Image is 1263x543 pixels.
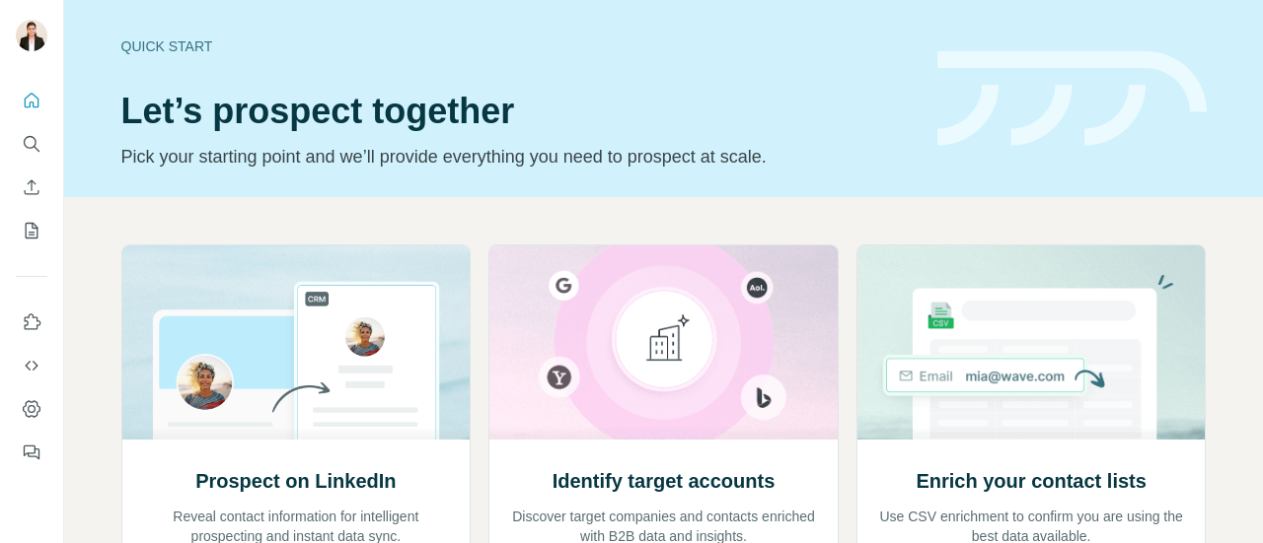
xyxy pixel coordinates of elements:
button: Feedback [16,435,47,470]
div: Quick start [121,36,914,56]
button: Search [16,126,47,162]
img: Identify target accounts [488,245,839,440]
button: Quick start [16,83,47,118]
button: Dashboard [16,391,47,427]
h2: Prospect on LinkedIn [195,467,396,495]
h2: Enrich your contact lists [916,467,1146,495]
button: Enrich CSV [16,170,47,205]
img: Avatar [16,20,47,51]
h1: Let’s prospect together [121,92,914,131]
h2: Identify target accounts [553,467,776,495]
button: Use Surfe on LinkedIn [16,305,47,340]
img: Enrich your contact lists [856,245,1207,440]
button: Use Surfe API [16,348,47,383]
button: My lists [16,213,47,248]
img: banner [937,51,1207,147]
p: Pick your starting point and we’ll provide everything you need to prospect at scale. [121,143,914,170]
img: Prospect on LinkedIn [121,245,472,440]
